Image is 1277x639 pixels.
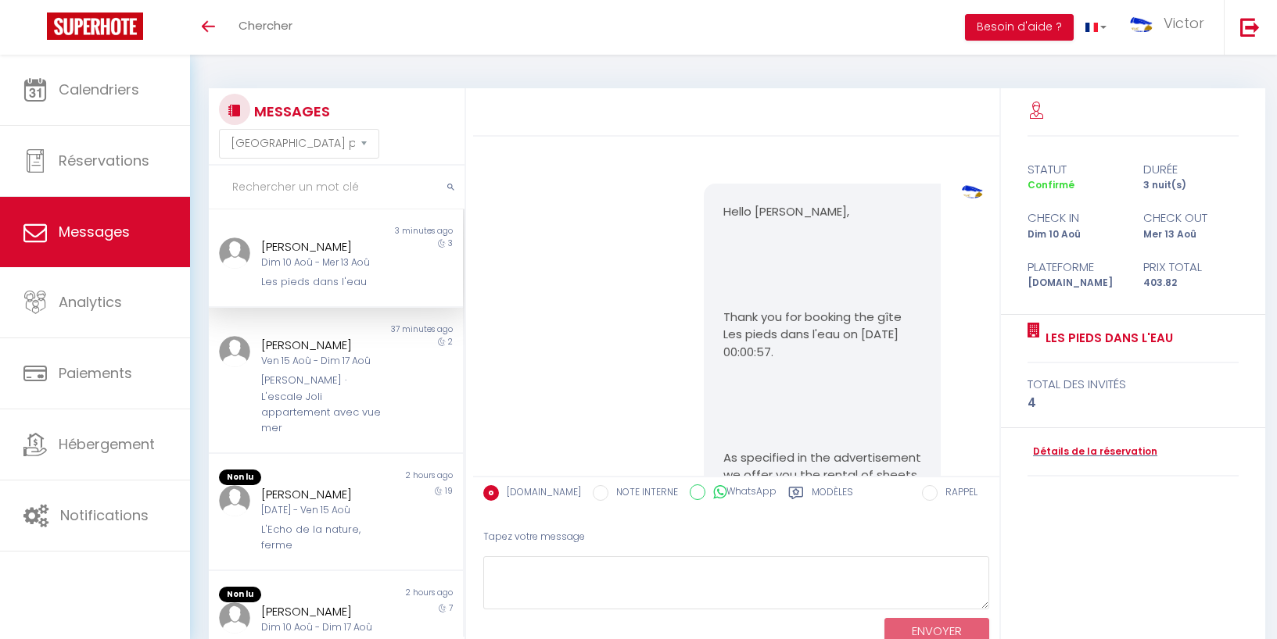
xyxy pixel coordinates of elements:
label: WhatsApp [705,484,777,502]
span: Non lu [219,469,261,485]
img: ... [219,602,250,634]
p: Thank you for booking the gîte Les pieds dans l'eau on [DATE] 00:00:57. [723,309,922,362]
span: Notifications [60,505,149,525]
h3: MESSAGES [250,94,330,129]
div: [DOMAIN_NAME] [1017,276,1133,291]
div: [PERSON_NAME] [261,485,389,504]
input: Rechercher un mot clé [209,166,465,209]
div: check out [1133,209,1249,227]
label: NOTE INTERNE [608,485,678,502]
p: Hello [PERSON_NAME], [723,203,922,221]
div: Les pieds dans l'eau [261,274,389,290]
div: [PERSON_NAME] [261,336,389,355]
img: ... [1130,16,1153,31]
div: Tapez votre message [483,518,989,556]
div: Ven 15 Aoû - Dim 17 Aoû [261,354,389,369]
span: Chercher [239,17,292,34]
span: Hébergement [59,434,155,454]
div: Dim 10 Aoû - Dim 17 Aoû [261,620,389,635]
img: ... [219,237,250,269]
span: Calendriers [59,80,139,99]
span: Messages [59,222,130,241]
div: L'Echo de la nature, ferme [261,522,389,554]
img: Super Booking [47,12,143,40]
div: 2 hours ago [335,587,462,602]
div: 403.82 [1133,276,1249,291]
div: [PERSON_NAME] · L'escale Joli appartement avec vue mer [261,373,389,437]
span: Victor [1164,13,1204,33]
div: check in [1017,209,1133,227]
a: Détails de la réservation [1028,444,1157,459]
div: 3 nuit(s) [1133,178,1249,193]
div: [PERSON_NAME] [261,602,389,621]
a: Les pieds dans l'eau [1040,329,1173,348]
img: ... [219,485,250,516]
span: Réservations [59,151,149,170]
span: Paiements [59,363,132,383]
div: Prix total [1133,258,1249,277]
div: [DATE] - Ven 15 Aoû [261,503,389,518]
span: 19 [445,485,453,497]
div: Dim 10 Aoû - Mer 13 Aoû [261,255,389,270]
div: 2 hours ago [335,469,462,485]
span: Non lu [219,587,261,602]
span: Confirmé [1028,178,1074,191]
div: durée [1133,160,1249,179]
span: 3 [448,237,453,249]
p: As specified in the advertisement we offer you the rental of sheets in this gîte, and towels here... [723,449,922,519]
span: 2 [448,336,453,348]
label: Modèles [812,485,853,505]
div: statut [1017,160,1133,179]
img: logout [1240,17,1260,37]
div: [PERSON_NAME] [261,237,389,256]
label: [DOMAIN_NAME] [499,485,581,502]
div: Dim 10 Aoû [1017,227,1133,242]
span: Analytics [59,292,122,312]
iframe: LiveChat chat widget [1211,573,1277,639]
button: Besoin d'aide ? [965,14,1074,41]
span: 7 [449,602,453,614]
div: total des invités [1028,375,1239,394]
img: ... [219,336,250,367]
div: 37 minutes ago [335,323,462,336]
div: 3 minutes ago [335,225,462,237]
div: Plateforme [1017,258,1133,277]
label: RAPPEL [938,485,977,502]
div: Mer 13 Aoû [1133,227,1249,242]
img: ... [962,184,985,199]
div: 4 [1028,394,1239,412]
